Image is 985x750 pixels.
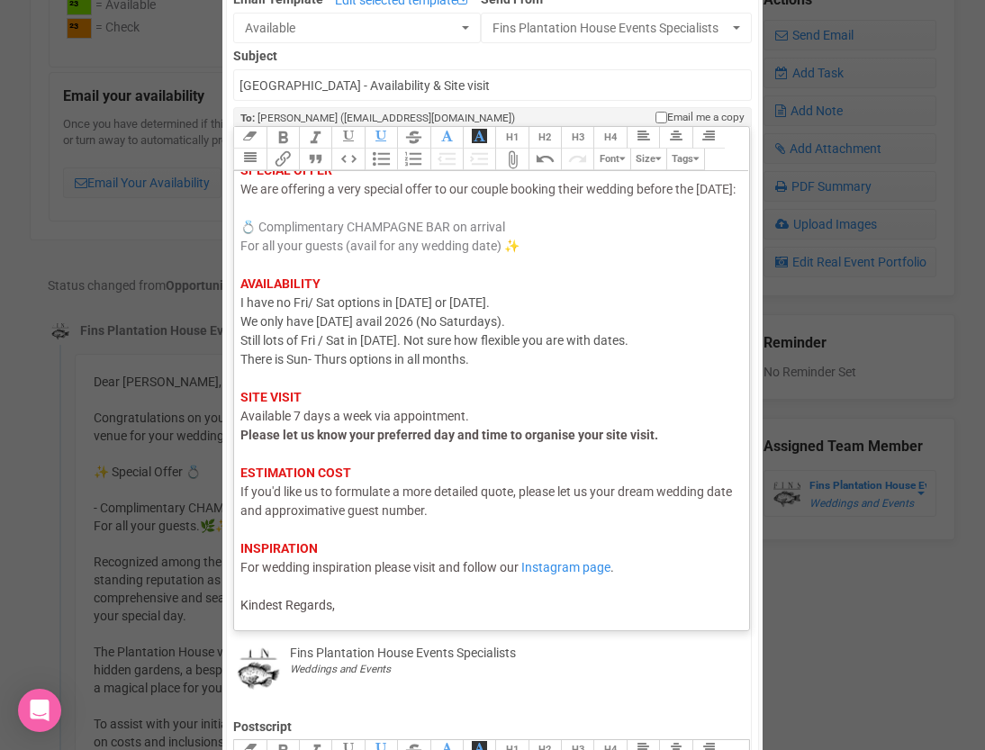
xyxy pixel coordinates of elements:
[299,149,331,170] button: Quote
[538,131,551,143] span: H2
[331,149,364,170] button: Code
[240,541,318,556] strong: INSPIRATION
[290,663,391,675] i: Weddings and Events
[506,131,519,143] span: H1
[233,644,283,693] img: data.png
[561,127,593,149] button: Heading 3
[240,239,520,253] span: For all your guests (avail for any wedding date) ✨
[572,131,584,143] span: H3
[18,689,61,732] div: Open Intercom Messenger
[529,127,561,149] button: Heading 2
[659,127,691,149] button: Align Center
[630,149,666,170] button: Size
[240,465,351,480] strong: ESTIMATION COST
[561,149,593,170] button: Redo
[667,110,745,125] span: Email me a copy
[692,127,725,149] button: Align Right
[233,149,266,170] button: Align Justified
[240,484,732,518] span: If you'd like us to formulate a more detailed quote, please let us your dream wedding date and ap...
[397,149,429,170] button: Numbers
[240,48,736,615] div: I have no Fri/ Sat options in [DATE] or [DATE]. We only have [DATE] avail 2026 (No Saturdays). St...
[627,127,659,149] button: Align Left
[521,560,610,574] a: Instagram page
[267,149,299,170] button: Link
[240,390,302,404] strong: SITE VISIT
[233,711,750,739] label: Postscript
[233,43,752,65] label: Subject
[240,220,256,234] span: 💍
[290,644,516,662] div: Fins Plantation House Events Specialists
[430,127,463,149] button: Font Colour
[240,182,736,196] span: We are offering a very special offer to our couple booking their wedding before the [DATE]:
[267,127,299,149] button: Bold
[463,149,495,170] button: Increase Level
[463,127,495,149] button: Font Background
[233,127,266,149] button: Clear Formatting at cursor
[495,149,528,170] button: Attach Files
[593,149,629,170] button: Font
[331,127,364,149] button: Underline
[593,127,626,149] button: Heading 4
[299,127,331,149] button: Italic
[258,112,515,124] span: [PERSON_NAME] ([EMAIL_ADDRESS][DOMAIN_NAME])
[240,560,519,574] span: For wedding inspiration please visit and follow our
[258,220,505,234] span: Complimentary CHAMPAGNE BAR on arrival
[397,127,429,149] button: Strikethrough
[529,149,561,170] button: Undo
[245,19,457,37] span: Available
[240,428,658,442] strong: Please let us know your preferred day and time to organise your site visit.
[430,149,463,170] button: Decrease Level
[495,127,528,149] button: Heading 1
[666,149,705,170] button: Tags
[240,112,255,124] strong: To:
[604,131,617,143] span: H4
[240,598,335,612] span: Kindest Regards,
[240,409,469,423] span: Available 7 days a week via appointment.
[365,127,397,149] button: Underline Colour
[492,19,728,37] span: Fins Plantation House Events Specialists
[240,276,321,291] strong: AVAILABILITY
[365,149,397,170] button: Bullets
